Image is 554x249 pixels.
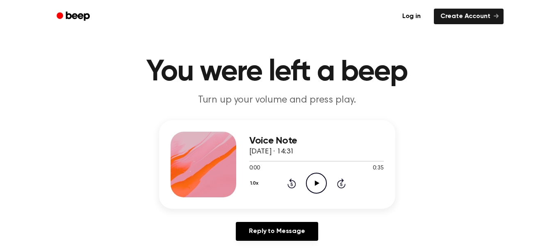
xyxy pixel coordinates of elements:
a: Create Account [434,9,504,24]
span: 0:35 [373,164,383,173]
span: 0:00 [249,164,260,173]
a: Beep [51,9,97,25]
p: Turn up your volume and press play. [120,94,435,107]
button: 1.0x [249,176,262,190]
span: [DATE] · 14:31 [249,148,294,155]
a: Log in [394,7,429,26]
h3: Voice Note [249,135,384,146]
a: Reply to Message [236,222,318,241]
h1: You were left a beep [67,57,487,87]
